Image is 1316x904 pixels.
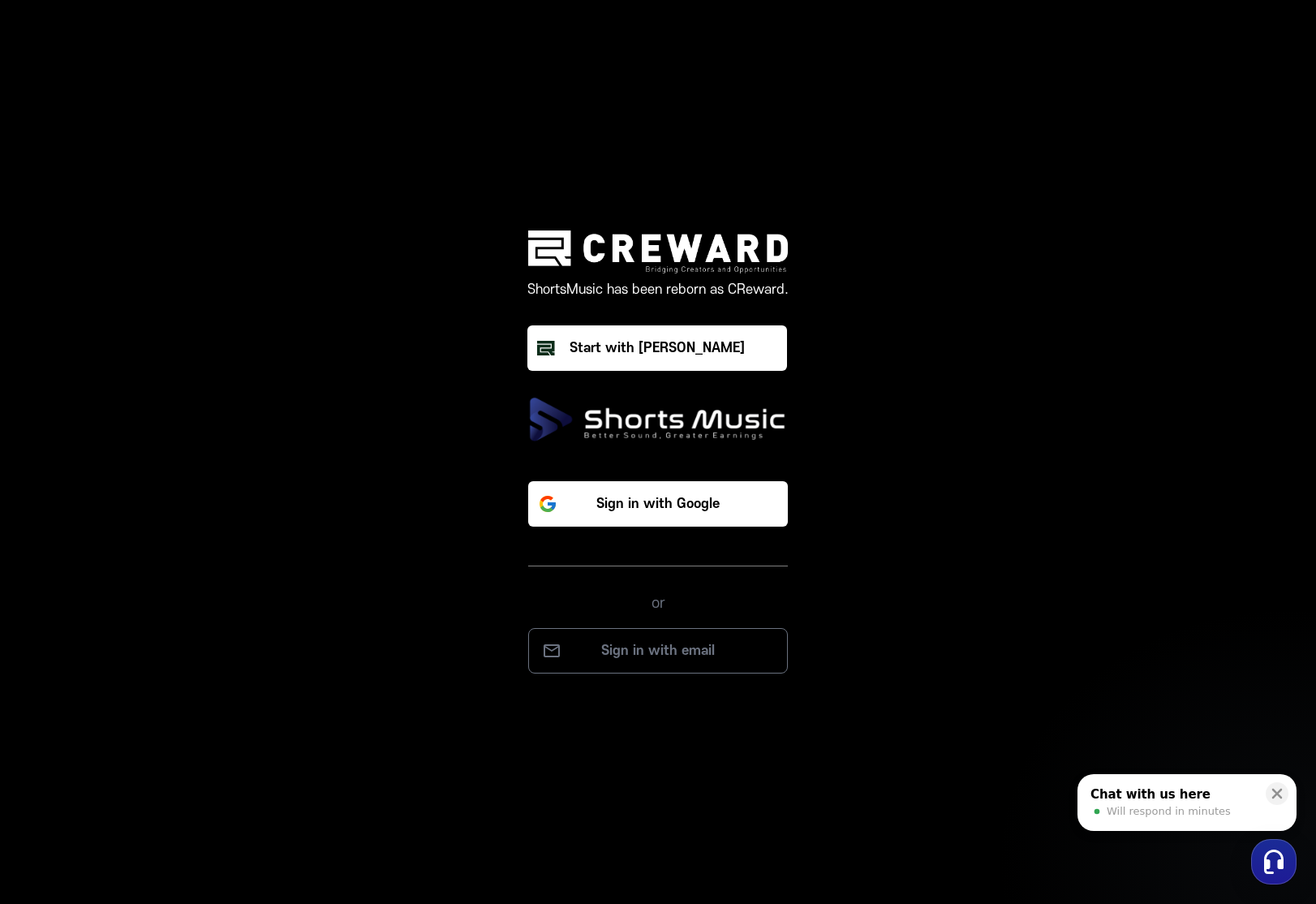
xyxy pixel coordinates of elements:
button: Sign in with Google [528,481,788,527]
a: Start with [PERSON_NAME] [527,325,789,371]
a: Settings [209,514,312,555]
span: Home [41,539,70,552]
p: Sign in with email [545,641,771,661]
button: Sign in with email [528,628,788,674]
p: ShortsMusic has been reborn as CReward. [527,280,789,299]
div: Start with [PERSON_NAME] [570,338,745,358]
a: Home [5,514,107,555]
img: ShortsMusic [528,397,788,442]
a: Messages [107,514,209,555]
p: Sign in with Google [596,494,720,514]
span: Settings [240,539,280,552]
img: creward logo [528,230,788,273]
button: Start with [PERSON_NAME] [527,325,787,371]
div: or [528,566,788,615]
span: Messages [135,540,183,553]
